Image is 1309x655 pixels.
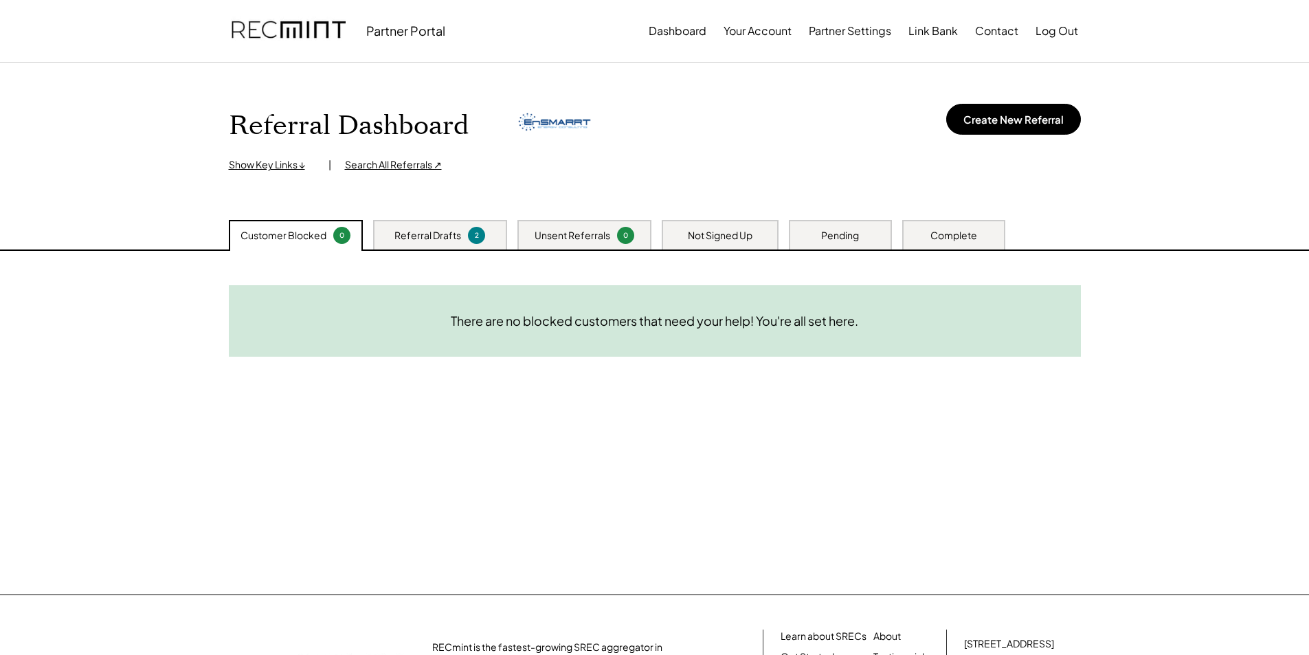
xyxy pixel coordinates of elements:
[908,17,958,45] button: Link Bank
[229,158,315,172] div: Show Key Links ↓
[946,104,1081,135] button: Create New Referral
[1036,17,1078,45] button: Log Out
[394,229,461,243] div: Referral Drafts
[930,229,977,243] div: Complete
[781,630,866,643] a: Learn about SRECs
[345,158,442,172] div: Search All Referrals ↗
[688,229,752,243] div: Not Signed Up
[470,230,483,241] div: 2
[535,229,610,243] div: Unsent Referrals
[873,630,901,643] a: About
[809,17,891,45] button: Partner Settings
[619,230,632,241] div: 0
[335,230,348,241] div: 0
[964,637,1054,651] div: [STREET_ADDRESS]
[240,229,326,243] div: Customer Blocked
[821,229,859,243] div: Pending
[451,313,858,329] div: There are no blocked customers that need your help! You're all set here.
[724,17,792,45] button: Your Account
[649,17,706,45] button: Dashboard
[366,23,445,38] div: Partner Portal
[328,158,331,172] div: |
[975,17,1018,45] button: Contact
[232,8,346,54] img: recmint-logotype%403x.png
[517,97,592,155] img: ensmarrt-logo.png
[229,110,469,142] h1: Referral Dashboard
